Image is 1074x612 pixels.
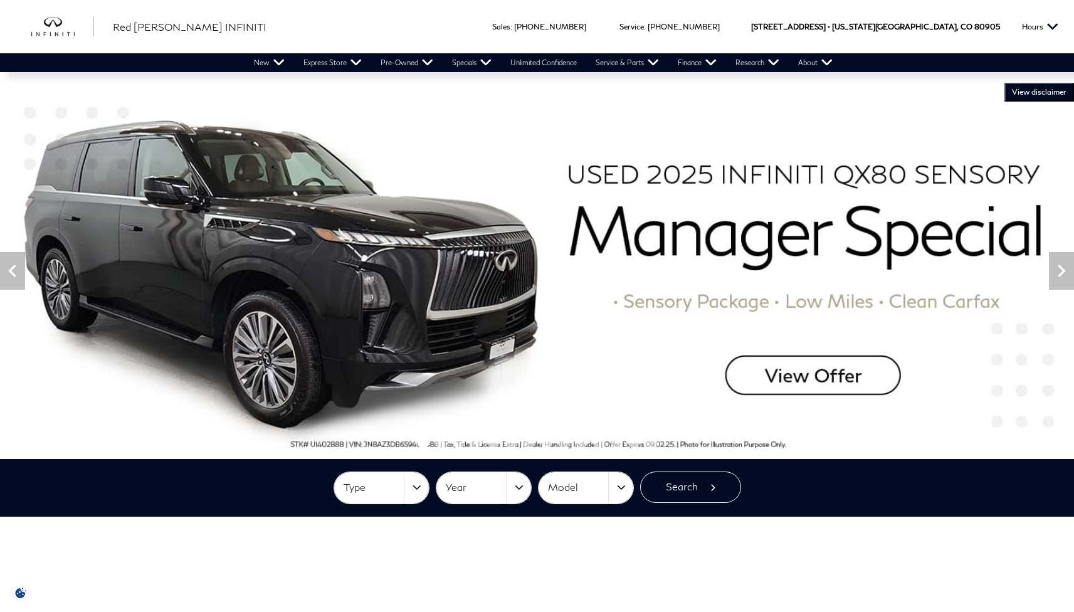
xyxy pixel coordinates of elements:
[470,436,482,448] span: Go to slide 4
[505,436,517,448] span: Go to slide 6
[1004,83,1074,102] button: VIEW DISCLAIMER
[1049,252,1074,290] div: Next
[434,436,447,448] span: Go to slide 2
[443,53,501,72] a: Specials
[113,21,266,33] span: Red [PERSON_NAME] INFINITI
[344,477,404,498] span: Type
[619,22,644,31] span: Service
[294,53,371,72] a: Express Store
[592,436,605,448] span: Go to slide 11
[640,472,741,503] button: Search
[648,22,720,31] a: [PHONE_NUMBER]
[487,436,500,448] span: Go to slide 5
[540,436,552,448] span: Go to slide 8
[334,472,429,504] button: Type
[113,19,266,34] a: Red [PERSON_NAME] INFINITI
[628,436,640,448] span: Go to slide 13
[6,586,35,599] section: Click to Open Cookie Consent Modal
[1012,87,1066,97] span: VIEW DISCLAIMER
[31,17,94,37] a: infiniti
[417,436,429,448] span: Go to slide 1
[726,53,789,72] a: Research
[645,436,658,448] span: Go to slide 14
[557,436,570,448] span: Go to slide 9
[501,53,586,72] a: Unlimited Confidence
[539,472,633,504] button: Model
[452,436,465,448] span: Go to slide 3
[245,53,842,72] nav: Main Navigation
[492,22,510,31] span: Sales
[6,586,35,599] img: Opt-Out Icon
[31,17,94,37] img: INFINITI
[522,436,535,448] span: Go to slide 7
[371,53,443,72] a: Pre-Owned
[586,53,668,72] a: Service & Parts
[548,477,608,498] span: Model
[668,53,726,72] a: Finance
[436,472,531,504] button: Year
[575,436,587,448] span: Go to slide 10
[751,22,1000,31] a: [STREET_ADDRESS] • [US_STATE][GEOGRAPHIC_DATA], CO 80905
[510,22,512,31] span: :
[789,53,842,72] a: About
[644,22,646,31] span: :
[245,53,294,72] a: New
[514,22,586,31] a: [PHONE_NUMBER]
[446,477,506,498] span: Year
[610,436,623,448] span: Go to slide 12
